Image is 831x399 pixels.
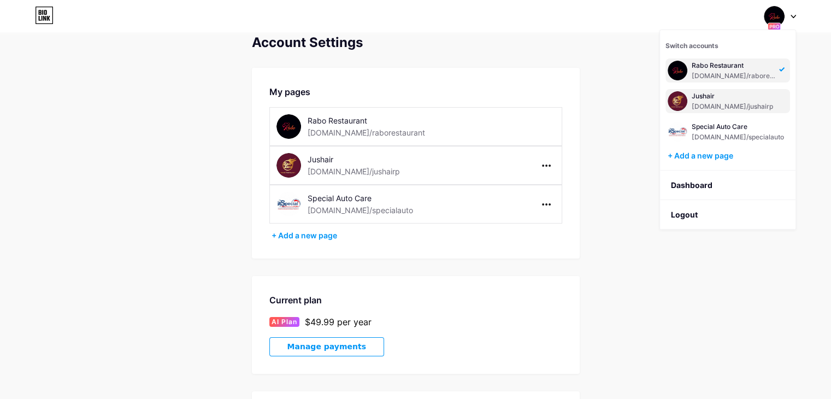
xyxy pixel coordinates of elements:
div: [DOMAIN_NAME]/jushairp [308,166,400,177]
img: jushair poduvath [668,122,687,142]
div: [DOMAIN_NAME]/jushairp [692,102,773,111]
div: Jushair [692,92,773,101]
img: jushair poduvath [668,91,687,111]
span: AI Plan [272,317,297,327]
button: Manage payments [269,337,384,356]
img: jushair poduvath [764,6,785,27]
img: jushair poduvath [668,61,687,80]
img: specialauto [276,192,301,216]
div: + Add a new page [668,150,790,161]
span: Manage payments [287,342,366,351]
div: Current plan [269,294,562,307]
div: Rabo Restaurant [308,115,462,126]
div: Jushair [308,154,426,165]
span: Switch accounts [665,42,718,50]
div: + Add a new page [272,230,562,241]
div: Special Auto Care [308,192,462,204]
div: [DOMAIN_NAME]/specialauto [308,204,413,216]
div: [DOMAIN_NAME]/raborestaurant [692,72,776,80]
div: [DOMAIN_NAME]/specialauto [692,133,784,142]
div: [DOMAIN_NAME]/raborestaurant [308,127,425,138]
img: raborestaurant [276,114,301,139]
img: jushairp [276,153,301,178]
div: Rabo Restaurant [692,61,776,70]
div: Account Settings [252,35,580,50]
div: Special Auto Care [692,122,784,131]
li: Logout [660,200,795,230]
a: Dashboard [660,171,795,200]
div: My pages [269,85,562,98]
div: $49.99 per year [305,315,372,328]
